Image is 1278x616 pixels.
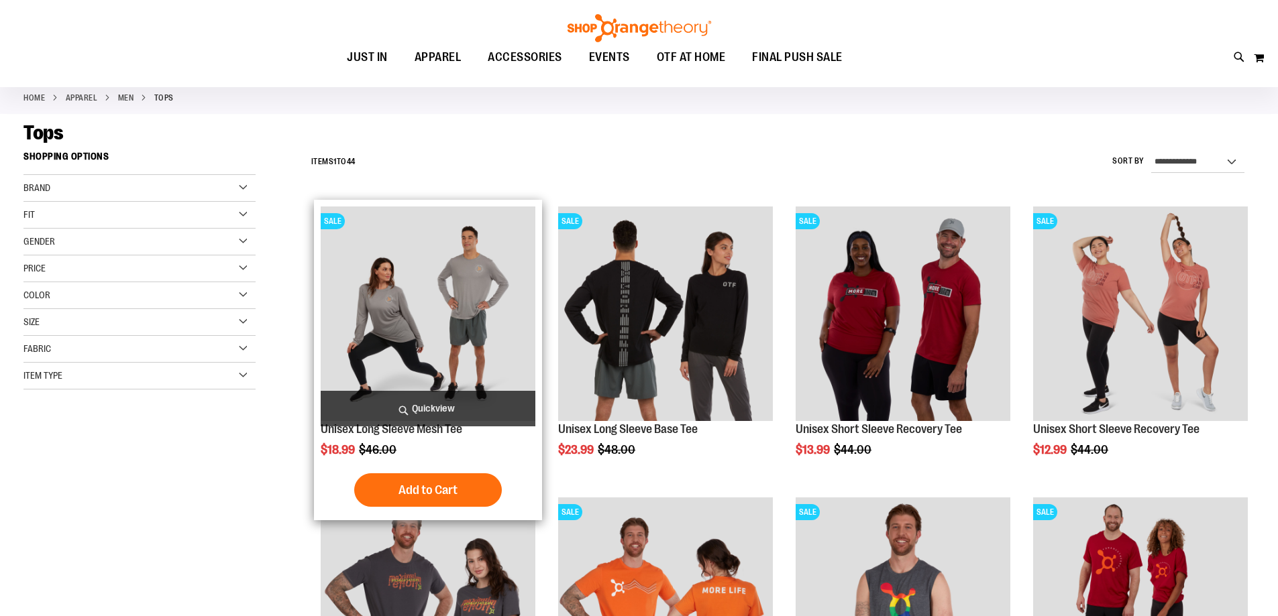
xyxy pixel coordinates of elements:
[558,504,582,520] span: SALE
[643,42,739,73] a: OTF AT HOME
[333,42,401,73] a: JUST IN
[566,14,713,42] img: Shop Orangetheory
[347,42,388,72] span: JUST IN
[598,443,637,456] span: $48.00
[589,42,630,72] span: EVENTS
[398,483,458,497] span: Add to Cart
[23,370,62,381] span: Item Type
[1033,504,1057,520] span: SALE
[314,200,542,520] div: product
[657,42,726,72] span: OTF AT HOME
[576,42,643,73] a: EVENTS
[154,92,174,104] strong: Tops
[415,42,462,72] span: APPAREL
[23,343,51,354] span: Fabric
[66,92,98,104] a: APPAREL
[796,206,1010,423] a: Product image for Unisex SS Recovery TeeSALE
[401,42,475,72] a: APPAREL
[23,121,63,144] span: Tops
[321,422,462,436] a: Unisex Long Sleeve Mesh Tee
[23,145,256,175] strong: Shopping Options
[474,42,576,73] a: ACCESSORIES
[558,206,773,423] a: Product image for Unisex Long Sleeve Base TeeSALE
[118,92,134,104] a: MEN
[23,209,35,220] span: Fit
[796,213,820,229] span: SALE
[23,236,55,247] span: Gender
[23,316,40,327] span: Size
[796,443,832,456] span: $13.99
[1112,156,1144,167] label: Sort By
[311,151,356,172] h2: Items to
[321,206,535,423] a: Unisex Long Sleeve Mesh Tee primary imageSALE
[488,42,562,72] span: ACCESSORIES
[23,290,50,300] span: Color
[739,42,856,73] a: FINAL PUSH SALE
[23,263,46,273] span: Price
[796,206,1010,421] img: Product image for Unisex SS Recovery Tee
[1033,443,1069,456] span: $12.99
[347,157,356,166] span: 44
[1071,443,1110,456] span: $44.00
[752,42,843,72] span: FINAL PUSH SALE
[359,443,398,456] span: $46.00
[321,443,357,456] span: $18.99
[1026,200,1255,491] div: product
[1033,206,1248,423] a: Product image for Unisex Short Sleeve Recovery TeeSALE
[23,92,45,104] a: Home
[321,213,345,229] span: SALE
[558,422,698,436] a: Unisex Long Sleeve Base Tee
[558,213,582,229] span: SALE
[23,182,50,193] span: Brand
[354,473,502,507] button: Add to Cart
[1033,206,1248,421] img: Product image for Unisex Short Sleeve Recovery Tee
[333,157,337,166] span: 1
[551,200,780,491] div: product
[558,206,773,421] img: Product image for Unisex Long Sleeve Base Tee
[1033,422,1200,436] a: Unisex Short Sleeve Recovery Tee
[321,206,535,421] img: Unisex Long Sleeve Mesh Tee primary image
[796,504,820,520] span: SALE
[796,422,962,436] a: Unisex Short Sleeve Recovery Tee
[789,200,1017,491] div: product
[558,443,596,456] span: $23.99
[1033,213,1057,229] span: SALE
[834,443,873,456] span: $44.00
[321,391,535,426] a: Quickview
